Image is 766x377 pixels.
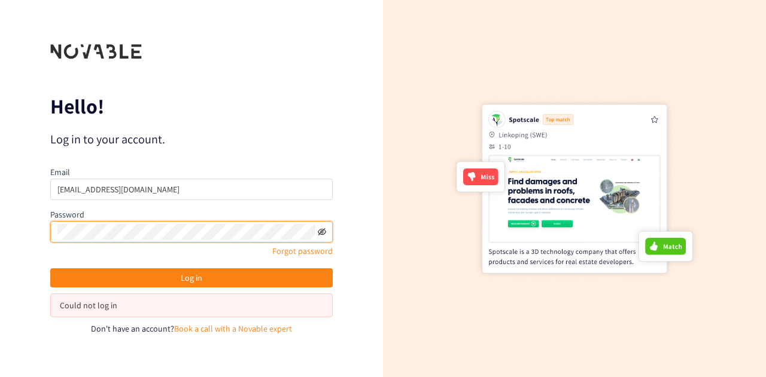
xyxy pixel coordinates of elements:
[50,131,333,148] p: Log in to your account.
[60,299,323,312] div: Could not log in
[91,323,174,334] span: Don't have an account?
[571,248,766,377] iframe: Chat Widget
[50,97,333,116] p: Hello!
[181,271,202,284] span: Log in
[318,228,326,236] span: eye-invisible
[50,268,333,287] button: Log in
[50,209,84,220] label: Password
[50,167,70,177] label: Email
[272,246,333,256] a: Forgot password
[174,323,292,334] a: Book a call with a Novable expert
